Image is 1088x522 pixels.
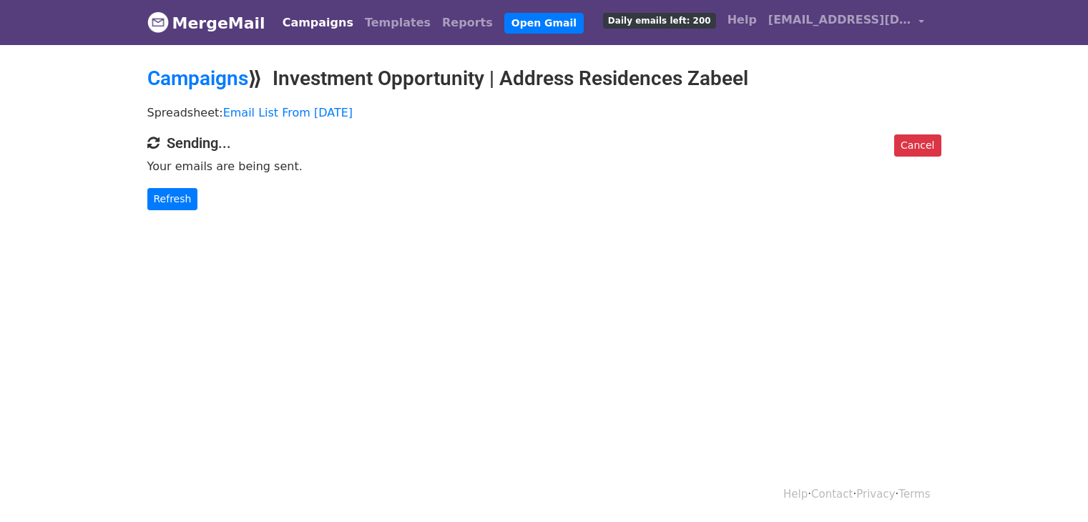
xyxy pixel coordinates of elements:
a: Help [783,488,808,501]
span: Daily emails left: 200 [603,13,716,29]
a: Open Gmail [504,13,584,34]
a: MergeMail [147,8,265,38]
a: Refresh [147,188,198,210]
a: Templates [359,9,436,37]
a: Terms [898,488,930,501]
h2: ⟫ Investment Opportunity | Address Residences Zabeel [147,67,941,91]
p: Your emails are being sent. [147,159,941,174]
a: Contact [811,488,853,501]
a: [EMAIL_ADDRESS][DOMAIN_NAME] [763,6,930,39]
a: Reports [436,9,499,37]
span: [EMAIL_ADDRESS][DOMAIN_NAME] [768,11,911,29]
img: MergeMail logo [147,11,169,33]
h4: Sending... [147,134,941,152]
a: Help [722,6,763,34]
a: Privacy [856,488,895,501]
a: Cancel [894,134,941,157]
a: Daily emails left: 200 [597,6,722,34]
a: Email List From [DATE] [223,106,353,119]
a: Campaigns [147,67,248,90]
p: Spreadsheet: [147,105,941,120]
a: Campaigns [277,9,359,37]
